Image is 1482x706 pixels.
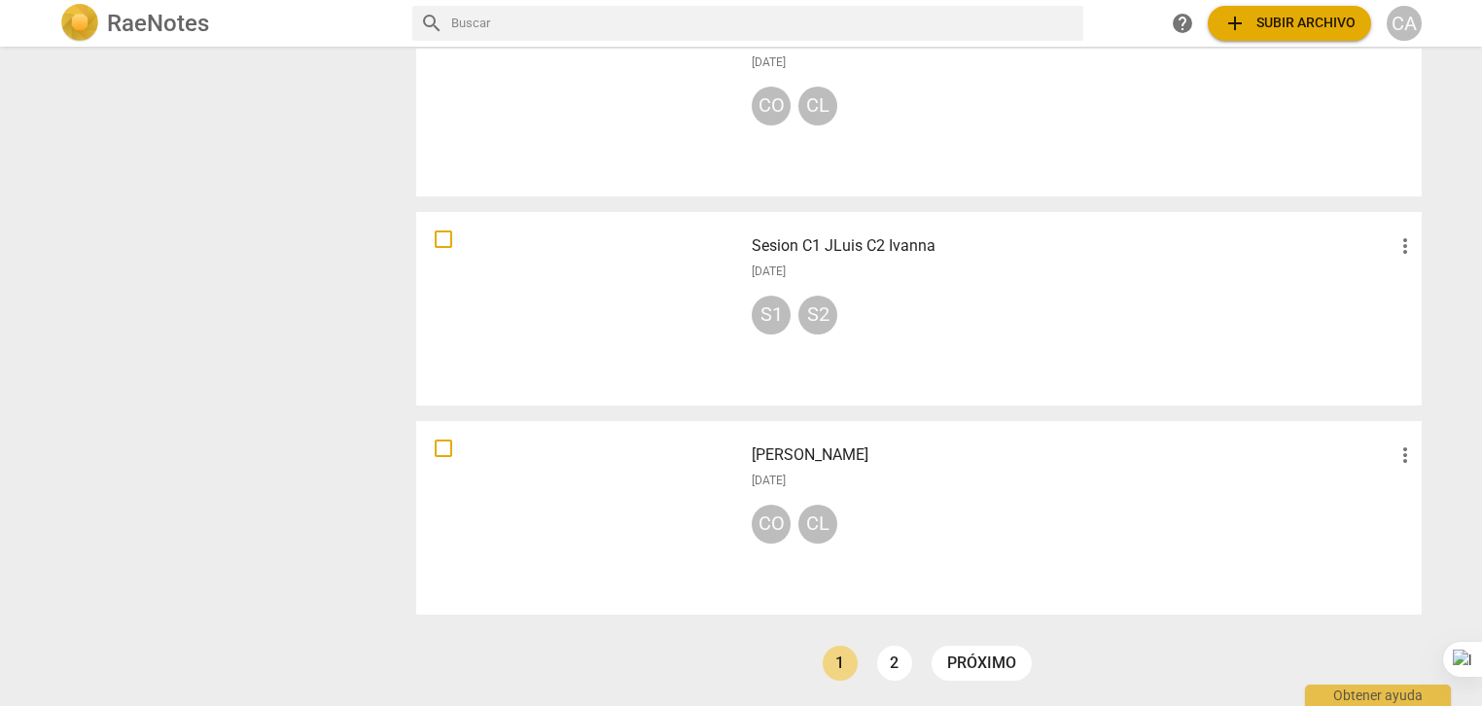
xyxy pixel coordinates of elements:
div: S2 [798,296,837,335]
h3: Sesion C1 JLuis C2 Ivanna [752,234,1394,258]
a: LogoRaeNotes [60,4,397,43]
span: help [1171,12,1194,35]
div: S1 [752,296,791,335]
a: Obtener ayuda [1165,6,1200,41]
a: próximo [932,646,1032,681]
span: Subir archivo [1223,12,1356,35]
div: CO [752,87,791,125]
div: CO [752,505,791,544]
div: CL [798,505,837,544]
div: CL [798,87,837,125]
a: Page 1 is your current page [823,646,858,681]
div: Obtener ayuda [1305,685,1451,706]
span: [DATE] [752,54,786,71]
h3: Cintia Alvado [752,443,1394,467]
a: Sesion C1 JLuis C2 Ivanna[DATE]S1S2 [423,219,1415,399]
h2: RaeNotes [107,10,209,37]
span: add [1223,12,1247,35]
span: search [420,12,443,35]
button: Subir [1208,6,1371,41]
a: [PERSON_NAME][DATE]COCL [423,428,1415,608]
span: more_vert [1394,443,1417,467]
button: CA [1387,6,1422,41]
span: [DATE] [752,473,786,489]
img: Logo [60,4,99,43]
span: more_vert [1394,234,1417,258]
a: Page 2 [877,646,912,681]
input: Buscar [451,8,1076,39]
span: [DATE] [752,264,786,280]
a: [DATE][PERSON_NAME]- [PERSON_NAME][DATE]COCL [423,10,1415,190]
